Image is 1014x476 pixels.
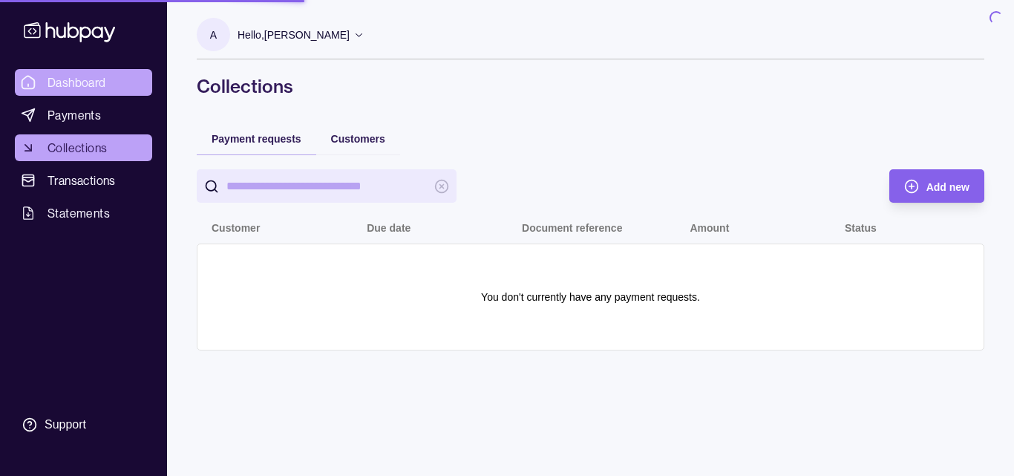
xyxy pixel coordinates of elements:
a: Collections [15,134,152,161]
button: Add new [889,169,984,203]
span: Statements [48,204,110,222]
span: Payment requests [212,133,301,145]
p: Amount [690,222,729,234]
p: Document reference [522,222,622,234]
a: Dashboard [15,69,152,96]
p: Customer [212,222,260,234]
p: Hello, [PERSON_NAME] [238,27,350,43]
span: Dashboard [48,74,106,91]
span: Add new [926,181,969,193]
p: You don't currently have any payment requests. [481,289,700,305]
p: Status [845,222,877,234]
span: Transactions [48,172,116,189]
a: Support [15,409,152,440]
span: Customers [331,133,385,145]
p: a [210,27,217,43]
p: Due date [367,222,410,234]
a: Statements [15,200,152,226]
a: Payments [15,102,152,128]
span: Collections [48,139,107,157]
h1: Collections [197,74,984,98]
input: search [226,169,427,203]
span: Payments [48,106,101,124]
a: Transactions [15,167,152,194]
div: Support [45,417,86,433]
